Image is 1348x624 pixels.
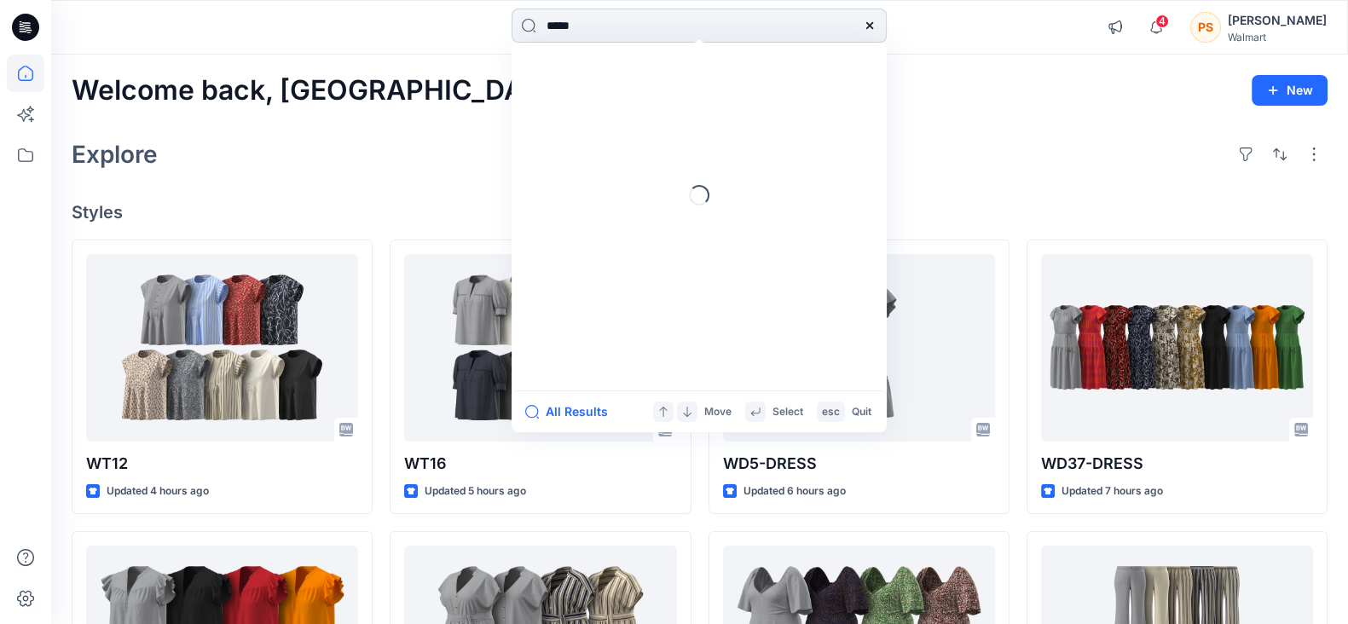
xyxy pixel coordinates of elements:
div: PS [1190,12,1221,43]
a: WT12 [86,254,358,442]
p: Select [772,403,803,421]
p: WT16 [404,452,676,476]
button: New [1252,75,1328,106]
p: Updated 4 hours ago [107,482,209,500]
a: WD37-DRESS [1041,254,1313,442]
p: esc [822,403,840,421]
span: 4 [1155,14,1169,28]
button: All Results [525,402,619,422]
h2: Explore [72,141,158,168]
p: WD5-DRESS [723,452,995,476]
p: Updated 7 hours ago [1062,482,1163,500]
p: WD37-DRESS [1041,452,1313,476]
p: WT12 [86,452,358,476]
div: Walmart [1228,31,1327,43]
p: Updated 5 hours ago [425,482,526,500]
p: Quit [852,403,871,421]
p: Updated 6 hours ago [743,482,846,500]
h4: Styles [72,202,1328,222]
p: Move [704,403,732,421]
a: WT16 [404,254,676,442]
div: [PERSON_NAME] [1228,10,1327,31]
h2: Welcome back, [GEOGRAPHIC_DATA] [72,75,566,107]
